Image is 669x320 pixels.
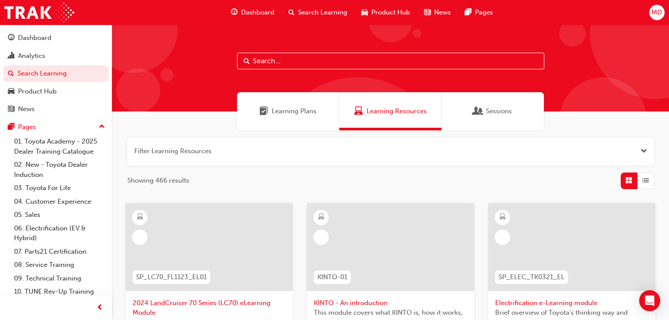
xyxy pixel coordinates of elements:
[298,7,347,18] span: Search Learning
[474,106,482,116] span: Sessions
[8,123,14,131] span: pages-icon
[314,298,467,308] span: KINTO - An introduction
[241,7,274,18] span: Dashboard
[272,106,317,116] span: Learning Plans
[361,7,368,18] span: car-icon
[237,92,339,130] a: Learning PlansLearning Plans
[367,106,427,116] span: Learning Resources
[11,285,108,298] a: 10. TUNE Rev-Up Training
[4,101,108,117] a: News
[8,105,14,113] span: news-icon
[354,4,417,22] a: car-iconProduct Hub
[499,272,565,282] span: SP_ELEC_TK0321_EL
[11,135,108,158] a: 01. Toyota Academy - 2025 Dealer Training Catalogue
[4,119,108,135] button: Pages
[642,176,649,186] span: List
[500,212,506,223] span: learningResourceType_ELEARNING-icon
[11,208,108,222] a: 05. Sales
[231,7,237,18] span: guage-icon
[442,92,544,130] a: SessionsSessions
[8,34,14,42] span: guage-icon
[99,121,105,133] span: up-icon
[8,52,14,60] span: chart-icon
[354,106,363,116] span: Learning Resources
[640,146,647,156] button: Open the filter
[237,53,544,69] input: Search...
[318,212,324,223] span: learningResourceType_ELEARNING-icon
[18,86,57,97] div: Product Hub
[97,302,103,313] span: prev-icon
[259,106,268,116] span: Learning Plans
[11,158,108,181] a: 02. New - Toyota Dealer Induction
[18,104,35,114] div: News
[434,7,451,18] span: News
[244,56,250,66] span: Search
[371,7,410,18] span: Product Hub
[458,4,500,22] a: pages-iconPages
[136,272,207,282] span: SP_LC70_FL1123_EL01
[465,7,471,18] span: pages-icon
[8,88,14,96] span: car-icon
[639,290,660,311] div: Open Intercom Messenger
[11,181,108,195] a: 03. Toyota For Life
[8,70,14,78] span: search-icon
[317,272,347,282] span: KINTO-01
[651,7,662,18] span: MD
[4,30,108,46] a: Dashboard
[11,258,108,272] a: 08. Service Training
[424,7,431,18] span: news-icon
[18,33,51,43] div: Dashboard
[475,7,493,18] span: Pages
[417,4,458,22] a: news-iconNews
[649,5,665,20] button: MD
[626,176,632,186] span: Grid
[18,51,45,61] div: Analytics
[4,48,108,64] a: Analytics
[486,106,512,116] span: Sessions
[127,176,189,186] span: Showing 466 results
[339,92,442,130] a: Learning ResourcesLearning Resources
[4,28,108,119] button: DashboardAnalyticsSearch LearningProduct HubNews
[11,222,108,245] a: 06. Electrification (EV & Hybrid)
[281,4,354,22] a: search-iconSearch Learning
[133,298,286,318] span: 2024 LandCruiser 70 Series (LC70) eLearning Module
[11,245,108,259] a: 07. Parts21 Certification
[18,122,36,132] div: Pages
[11,272,108,285] a: 09. Technical Training
[4,83,108,100] a: Product Hub
[4,3,74,22] img: Trak
[288,7,295,18] span: search-icon
[137,212,143,223] span: learningResourceType_ELEARNING-icon
[495,298,648,308] span: Electrification e-Learning module
[224,4,281,22] a: guage-iconDashboard
[4,65,108,82] a: Search Learning
[11,195,108,209] a: 04. Customer Experience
